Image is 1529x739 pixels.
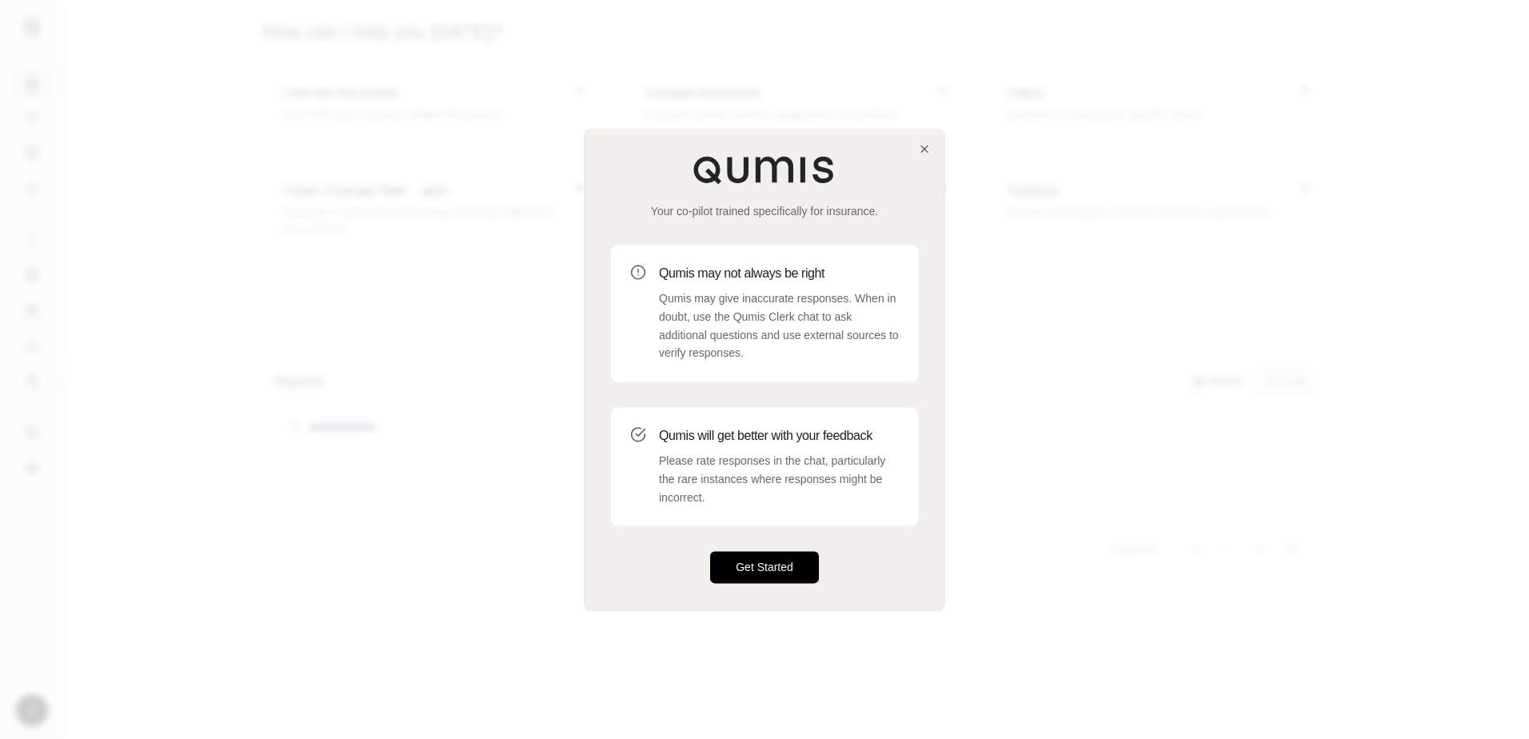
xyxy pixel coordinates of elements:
[659,426,899,445] h3: Qumis will get better with your feedback
[659,264,899,283] h3: Qumis may not always be right
[693,155,836,184] img: Qumis Logo
[659,452,899,506] p: Please rate responses in the chat, particularly the rare instances where responses might be incor...
[710,552,819,584] button: Get Started
[611,203,918,219] p: Your co-pilot trained specifically for insurance.
[659,290,899,362] p: Qumis may give inaccurate responses. When in doubt, use the Qumis Clerk chat to ask additional qu...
